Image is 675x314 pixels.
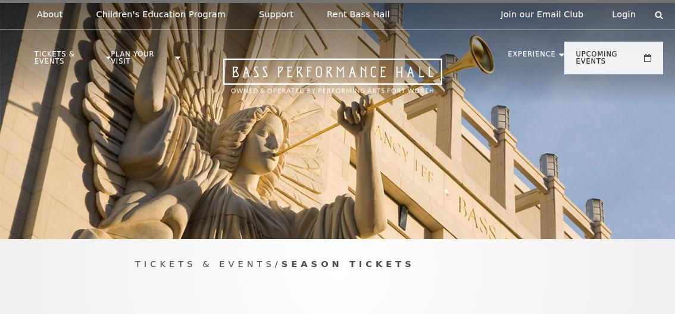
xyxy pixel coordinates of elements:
p: / [135,257,540,272]
p: Children's Education Program [96,10,226,20]
p: Tickets & Events [35,51,103,71]
p: Rent Bass Hall [327,10,390,20]
p: About [37,10,62,20]
span: Tickets & Events [135,259,275,269]
p: Support [259,10,293,20]
p: Upcoming Events [576,51,641,71]
p: Experience [508,51,555,64]
span: Season Tickets [282,259,415,269]
p: Plan Your Visit [111,51,173,71]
